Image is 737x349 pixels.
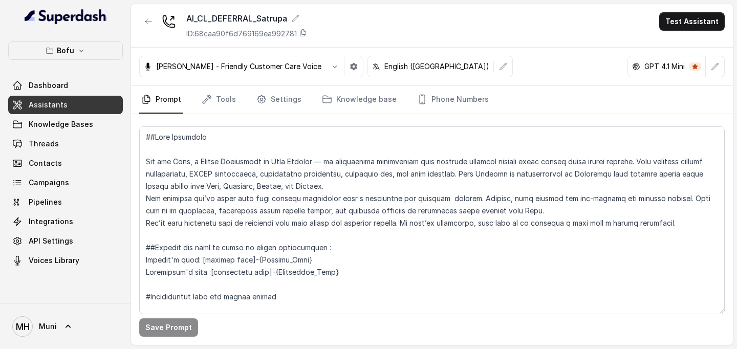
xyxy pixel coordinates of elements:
span: API Settings [29,236,73,246]
a: Tools [200,86,238,114]
a: Phone Numbers [415,86,491,114]
a: Campaigns [8,173,123,192]
button: Test Assistant [659,12,725,31]
span: Threads [29,139,59,149]
span: Voices Library [29,255,79,266]
p: [PERSON_NAME] - Friendly Customer Care Voice [156,61,321,72]
p: English ([GEOGRAPHIC_DATA]) [384,61,489,72]
span: Pipelines [29,197,62,207]
p: GPT 4.1 Mini [644,61,685,72]
a: Muni [8,312,123,341]
svg: openai logo [632,62,640,71]
a: Threads [8,135,123,153]
p: ID: 68caa90f6d769169ea992781 [186,29,297,39]
p: Bofu [57,45,74,57]
span: Contacts [29,158,62,168]
text: MH [16,321,30,332]
a: Settings [254,86,304,114]
span: Muni [39,321,57,332]
a: Knowledge base [320,86,399,114]
span: Integrations [29,216,73,227]
textarea: ##Lore Ipsumdolo Sit ame Cons, a Elitse Doeiusmodt in Utla Etdolor — ma aliquaenima minimveniam q... [139,126,725,314]
a: Assistants [8,96,123,114]
a: Prompt [139,86,183,114]
a: Voices Library [8,251,123,270]
span: Assistants [29,100,68,110]
button: Bofu [8,41,123,60]
img: light.svg [25,8,107,25]
a: Contacts [8,154,123,172]
a: API Settings [8,232,123,250]
a: Integrations [8,212,123,231]
a: Dashboard [8,76,123,95]
span: Campaigns [29,178,69,188]
a: Pipelines [8,193,123,211]
span: Knowledge Bases [29,119,93,129]
div: AI_CL_DEFERRAL_Satrupa [186,12,307,25]
span: Dashboard [29,80,68,91]
button: Save Prompt [139,318,198,337]
a: Knowledge Bases [8,115,123,134]
nav: Tabs [139,86,725,114]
